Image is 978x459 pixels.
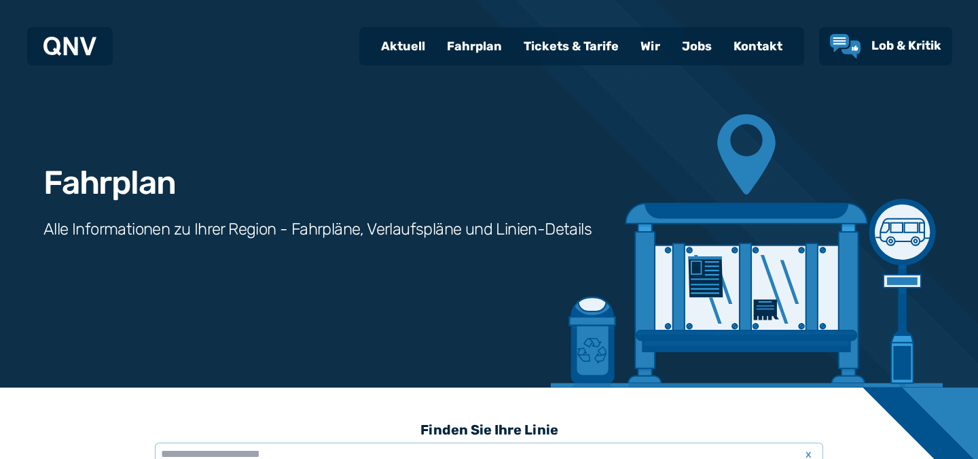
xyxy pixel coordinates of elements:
h1: Fahrplan [43,167,175,199]
img: QNV Logo [43,37,96,56]
span: Lob & Kritik [871,38,941,53]
a: Aktuell [370,29,436,64]
a: Lob & Kritik [830,34,941,58]
a: Tickets & Tarife [513,29,630,64]
a: Jobs [671,29,723,64]
a: QNV Logo [43,33,96,60]
a: Kontakt [723,29,793,64]
a: Wir [630,29,671,64]
h3: Finden Sie Ihre Linie [155,415,823,445]
h3: Alle Informationen zu Ihrer Region - Fahrpläne, Verlaufspläne und Linien-Details [43,218,592,240]
a: Fahrplan [436,29,513,64]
